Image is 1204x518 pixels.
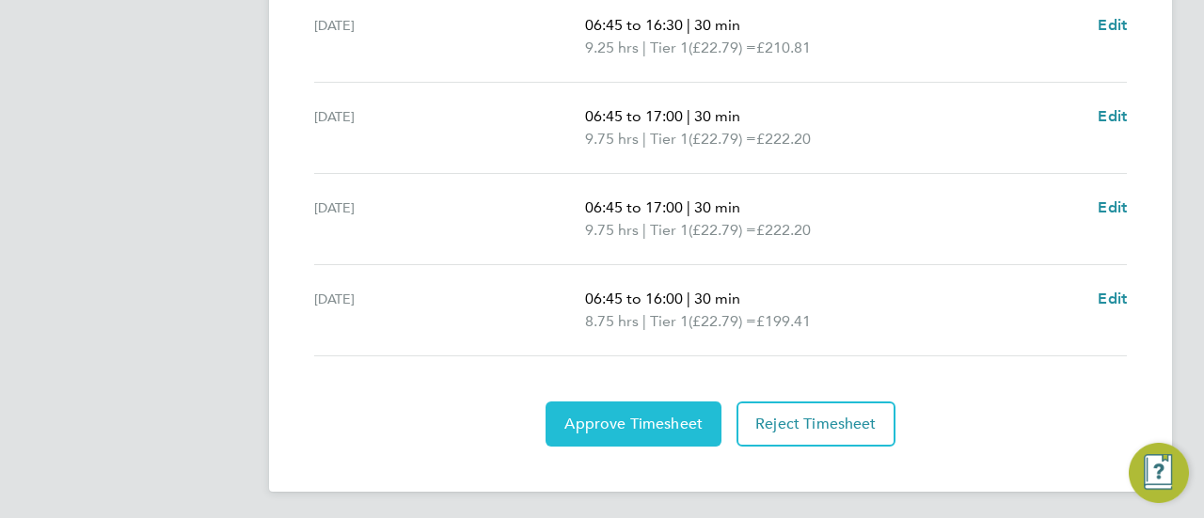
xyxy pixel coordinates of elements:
[756,312,811,330] span: £199.41
[650,37,689,59] span: Tier 1
[642,312,646,330] span: |
[694,198,740,216] span: 30 min
[1098,196,1127,219] a: Edit
[314,196,585,242] div: [DATE]
[1098,105,1127,128] a: Edit
[687,107,690,125] span: |
[314,14,585,59] div: [DATE]
[689,312,756,330] span: (£22.79) =
[585,16,683,34] span: 06:45 to 16:30
[642,221,646,239] span: |
[687,290,690,307] span: |
[689,39,756,56] span: (£22.79) =
[585,198,683,216] span: 06:45 to 17:00
[585,221,639,239] span: 9.75 hrs
[1098,14,1127,37] a: Edit
[1098,288,1127,310] a: Edit
[650,128,689,150] span: Tier 1
[694,290,740,307] span: 30 min
[694,107,740,125] span: 30 min
[689,130,756,148] span: (£22.79) =
[737,401,895,447] button: Reject Timesheet
[650,310,689,333] span: Tier 1
[1098,290,1127,307] span: Edit
[756,130,811,148] span: £222.20
[687,198,690,216] span: |
[585,290,683,307] span: 06:45 to 16:00
[687,16,690,34] span: |
[546,401,721,447] button: Approve Timesheet
[564,415,703,433] span: Approve Timesheet
[755,415,877,433] span: Reject Timesheet
[585,39,639,56] span: 9.25 hrs
[1098,16,1127,34] span: Edit
[642,39,646,56] span: |
[585,312,639,330] span: 8.75 hrs
[694,16,740,34] span: 30 min
[1129,443,1189,503] button: Engage Resource Center
[314,288,585,333] div: [DATE]
[650,219,689,242] span: Tier 1
[585,130,639,148] span: 9.75 hrs
[689,221,756,239] span: (£22.79) =
[314,105,585,150] div: [DATE]
[1098,107,1127,125] span: Edit
[585,107,683,125] span: 06:45 to 17:00
[642,130,646,148] span: |
[1098,198,1127,216] span: Edit
[756,39,811,56] span: £210.81
[756,221,811,239] span: £222.20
